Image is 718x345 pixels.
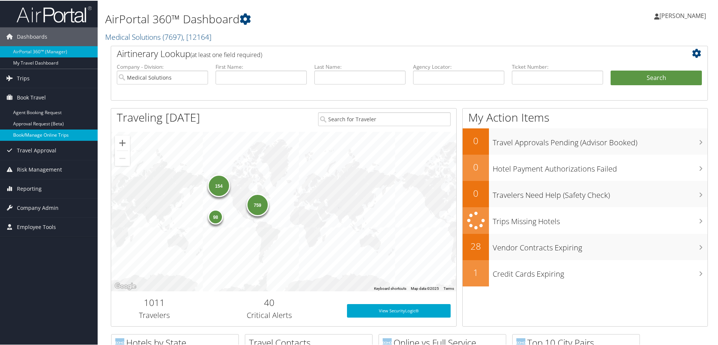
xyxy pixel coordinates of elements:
[113,281,138,291] a: Open this area in Google Maps (opens a new window)
[115,135,130,150] button: Zoom in
[493,133,707,147] h3: Travel Approvals Pending (Advisor Booked)
[216,62,307,70] label: First Name:
[463,154,707,180] a: 0Hotel Payment Authorizations Failed
[413,62,504,70] label: Agency Locator:
[117,295,192,308] h2: 1011
[117,309,192,320] h3: Travelers
[203,309,336,320] h3: Critical Alerts
[463,134,489,146] h2: 0
[17,140,56,159] span: Travel Approval
[17,160,62,178] span: Risk Management
[512,62,603,70] label: Ticket Number:
[17,179,42,197] span: Reporting
[463,259,707,286] a: 1Credit Cards Expiring
[463,128,707,154] a: 0Travel Approvals Pending (Advisor Booked)
[318,111,451,125] input: Search for Traveler
[463,186,489,199] h2: 0
[183,31,211,41] span: , [ 12164 ]
[314,62,406,70] label: Last Name:
[493,159,707,173] h3: Hotel Payment Authorizations Failed
[117,109,200,125] h1: Traveling [DATE]
[493,212,707,226] h3: Trips Missing Hotels
[113,281,138,291] img: Google
[115,150,130,165] button: Zoom out
[463,265,489,278] h2: 1
[493,264,707,279] h3: Credit Cards Expiring
[105,31,211,41] a: Medical Solutions
[463,239,489,252] h2: 28
[463,160,489,173] h2: 0
[207,174,230,196] div: 154
[17,27,47,45] span: Dashboards
[203,295,336,308] h2: 40
[654,4,713,26] a: [PERSON_NAME]
[17,5,92,23] img: airportal-logo.png
[246,193,268,215] div: 759
[17,68,30,87] span: Trips
[463,180,707,206] a: 0Travelers Need Help (Safety Check)
[493,238,707,252] h3: Vendor Contracts Expiring
[17,217,56,236] span: Employee Tools
[659,11,706,19] span: [PERSON_NAME]
[117,47,652,59] h2: Airtinerary Lookup
[411,286,439,290] span: Map data ©2025
[443,286,454,290] a: Terms (opens in new tab)
[208,208,223,223] div: 98
[493,185,707,200] h3: Travelers Need Help (Safety Check)
[374,285,406,291] button: Keyboard shortcuts
[163,31,183,41] span: ( 7697 )
[190,50,262,58] span: (at least one field required)
[463,206,707,233] a: Trips Missing Hotels
[117,62,208,70] label: Company - Division:
[347,303,451,317] a: View SecurityLogic®
[463,233,707,259] a: 28Vendor Contracts Expiring
[611,70,702,85] button: Search
[105,11,511,26] h1: AirPortal 360™ Dashboard
[17,198,59,217] span: Company Admin
[463,109,707,125] h1: My Action Items
[17,87,46,106] span: Book Travel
